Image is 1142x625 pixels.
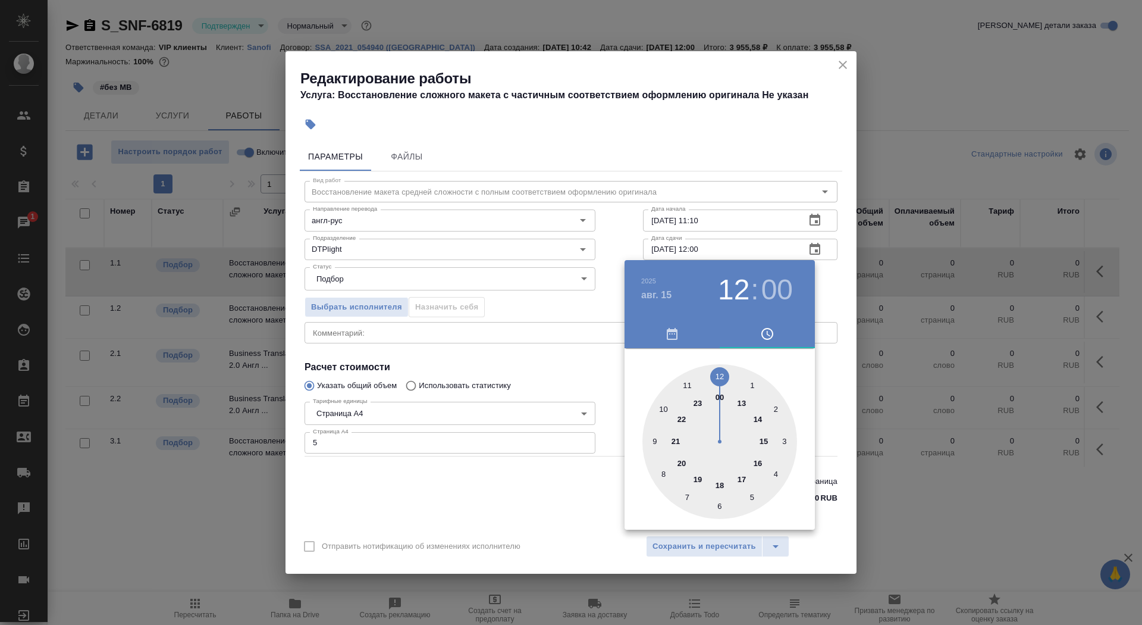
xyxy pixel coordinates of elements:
[751,273,758,307] h3: :
[761,273,793,307] button: 00
[641,288,672,302] button: авг. 15
[641,277,656,285] button: 2025
[718,273,749,307] button: 12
